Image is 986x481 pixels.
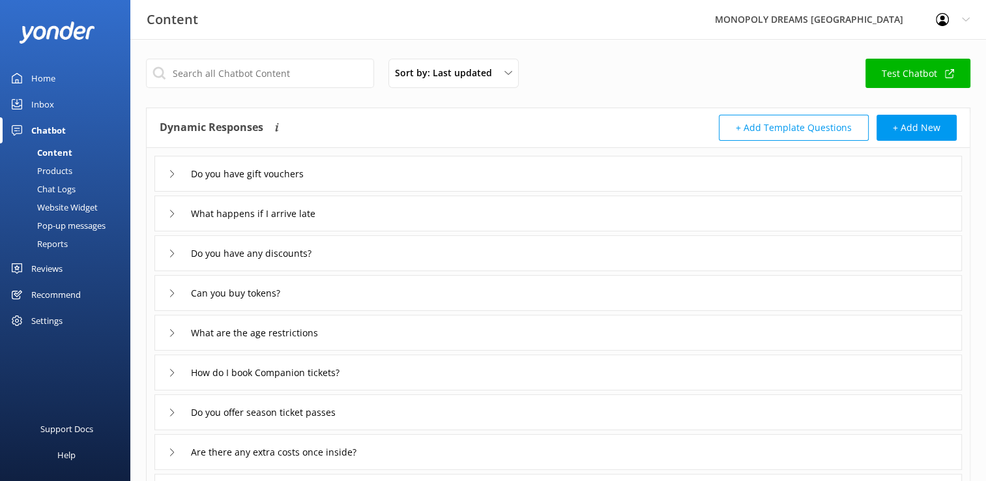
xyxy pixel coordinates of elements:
[31,255,63,282] div: Reviews
[8,143,130,162] a: Content
[8,180,76,198] div: Chat Logs
[57,442,76,468] div: Help
[8,198,98,216] div: Website Widget
[31,282,81,308] div: Recommend
[8,235,130,253] a: Reports
[865,59,970,88] a: Test Chatbot
[8,162,130,180] a: Products
[8,198,130,216] a: Website Widget
[31,65,55,91] div: Home
[8,162,72,180] div: Products
[877,115,957,141] button: + Add New
[8,180,130,198] a: Chat Logs
[147,9,198,30] h3: Content
[20,22,94,43] img: yonder-white-logo.png
[395,66,500,80] span: Sort by: Last updated
[146,59,374,88] input: Search all Chatbot Content
[8,216,106,235] div: Pop-up messages
[160,115,263,141] h4: Dynamic Responses
[8,143,72,162] div: Content
[31,308,63,334] div: Settings
[31,91,54,117] div: Inbox
[719,115,869,141] button: + Add Template Questions
[8,216,130,235] a: Pop-up messages
[31,117,66,143] div: Chatbot
[40,416,93,442] div: Support Docs
[8,235,68,253] div: Reports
